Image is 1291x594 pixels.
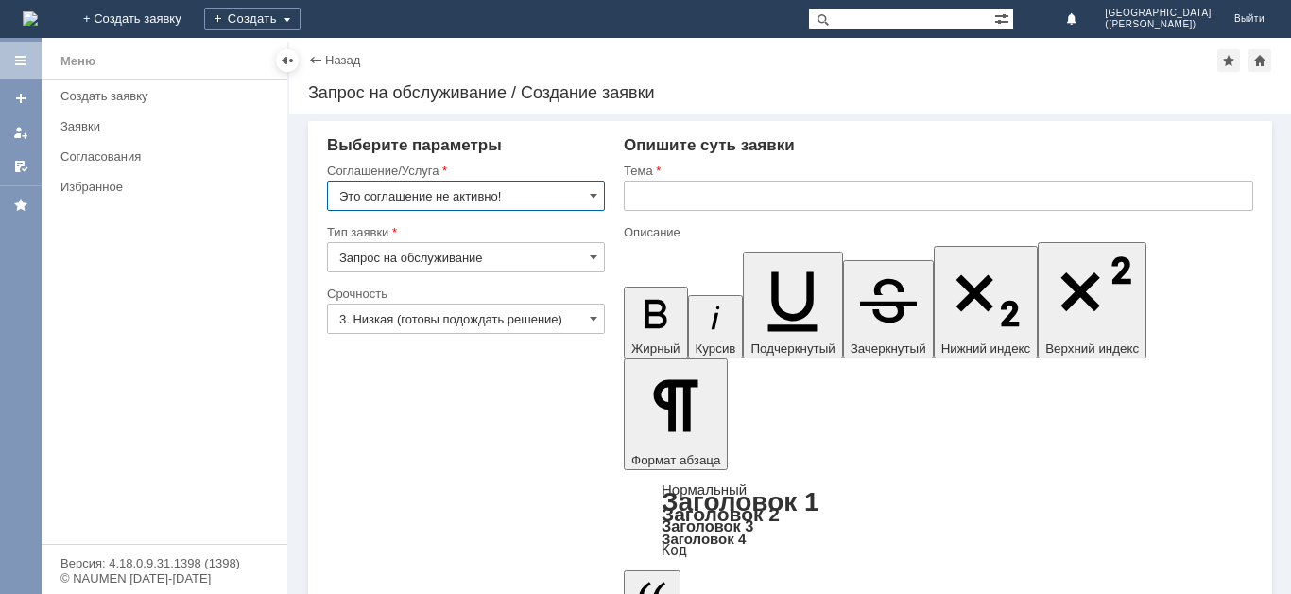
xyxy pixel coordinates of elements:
img: logo [23,11,38,26]
a: Код [662,542,687,559]
span: ([PERSON_NAME]) [1105,19,1212,30]
div: Срочность [327,288,601,300]
div: Скрыть меню [276,49,299,72]
a: Заголовок 4 [662,531,746,547]
span: Курсив [696,341,736,356]
div: Соглашение/Услуга [327,165,601,177]
span: Подчеркнутый [750,341,835,356]
a: Заголовок 3 [662,517,753,534]
span: Верхний индекс [1045,341,1139,356]
div: Тип заявки [327,226,601,238]
div: Запрос на обслуживание / Создание заявки [308,83,1272,102]
a: Перейти на домашнюю страницу [23,11,38,26]
button: Жирный [624,287,688,358]
span: Зачеркнутый [851,341,926,356]
div: Описание [624,226,1249,238]
a: Нормальный [662,481,747,498]
button: Курсив [688,295,744,358]
span: Жирный [631,341,680,356]
div: Заявки [60,119,276,133]
a: Заголовок 2 [662,503,780,525]
a: Создать заявку [53,81,284,111]
div: Меню [60,50,95,73]
a: Назад [325,53,360,67]
div: Формат абзаца [624,483,1253,557]
div: Версия: 4.18.0.9.31.1398 (1398) [60,557,268,569]
div: Сделать домашней страницей [1248,49,1271,72]
a: Мои заявки [6,117,36,148]
button: Верхний индекс [1038,242,1146,358]
a: Мои согласования [6,151,36,182]
div: Создать заявку [60,89,276,103]
span: Опишите суть заявки [624,136,795,154]
div: Тема [624,165,1249,177]
button: Подчеркнутый [743,252,842,358]
button: Формат абзаца [624,358,728,470]
span: Расширенный поиск [994,9,1013,26]
span: Выберите параметры [327,136,502,154]
a: Создать заявку [6,83,36,114]
div: Добавить в избранное [1217,49,1240,72]
span: [GEOGRAPHIC_DATA] [1105,8,1212,19]
button: Зачеркнутый [843,260,934,358]
a: Заголовок 1 [662,487,819,516]
div: Согласования [60,149,276,164]
button: Нижний индекс [934,246,1039,358]
span: Нижний индекс [941,341,1031,356]
div: © NAUMEN [DATE]-[DATE] [60,572,268,585]
div: Избранное [60,180,255,194]
a: Согласования [53,142,284,171]
a: Заявки [53,112,284,141]
div: Создать [204,8,301,30]
span: Формат абзаца [631,453,720,467]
